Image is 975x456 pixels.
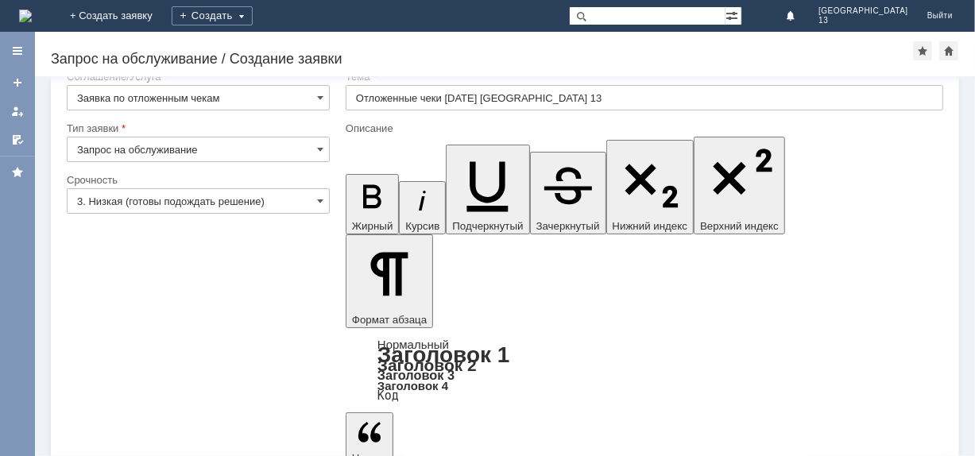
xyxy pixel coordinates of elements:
div: Создать [172,6,253,25]
span: Верхний индекс [700,220,779,232]
span: Расширенный поиск [725,7,741,22]
div: Тип заявки [67,123,327,133]
span: [GEOGRAPHIC_DATA] [818,6,908,16]
button: Подчеркнутый [446,145,529,234]
div: Добрый вечер, удалите пожалуйста отложенные чеки. [PERSON_NAME] [6,6,232,32]
img: logo [19,10,32,22]
a: Заголовок 3 [377,368,455,382]
span: Подчеркнутый [452,220,523,232]
button: Жирный [346,174,400,234]
span: Нижний индекс [613,220,688,232]
div: Срочность [67,175,327,185]
a: Создать заявку [5,70,30,95]
button: Курсив [399,181,446,234]
div: Запрос на обслуживание / Создание заявки [51,51,913,67]
a: Перейти на домашнюю страницу [19,10,32,22]
div: Соглашение/Услуга [67,71,327,82]
a: Мои заявки [5,99,30,124]
span: Формат абзаца [352,314,427,326]
a: Нормальный [377,338,449,351]
div: Сделать домашней страницей [939,41,958,60]
div: Описание [346,123,940,133]
a: Заголовок 4 [377,379,448,392]
div: Добавить в избранное [913,41,932,60]
a: Мои согласования [5,127,30,153]
button: Верхний индекс [694,137,785,234]
span: Жирный [352,220,393,232]
button: Нижний индекс [606,140,694,234]
span: Курсив [405,220,439,232]
a: Заголовок 2 [377,356,477,374]
div: Формат абзаца [346,339,943,401]
a: Заголовок 1 [377,342,510,367]
span: 13 [818,16,908,25]
button: Зачеркнутый [530,152,606,234]
button: Формат абзаца [346,234,433,328]
div: Тема [346,71,940,82]
span: Зачеркнутый [536,220,600,232]
a: Код [377,388,399,403]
